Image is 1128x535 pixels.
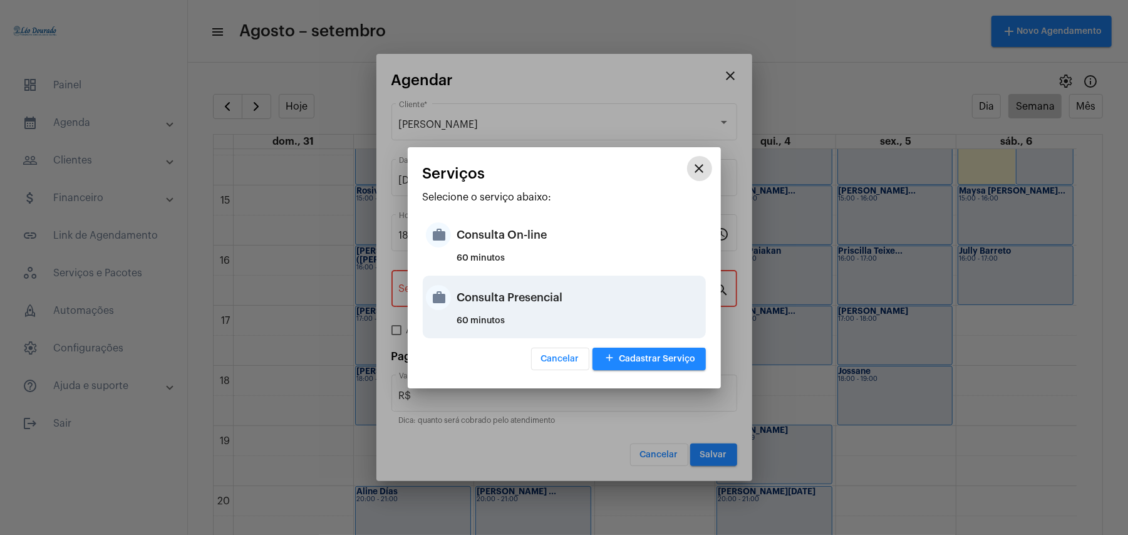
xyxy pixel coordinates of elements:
[603,350,618,367] mat-icon: add
[457,279,703,316] div: Consulta Presencial
[457,254,703,273] div: 60 minutos
[457,216,703,254] div: Consulta On-line
[541,355,579,363] span: Cancelar
[423,165,485,182] span: Serviços
[592,348,706,370] button: Cadastrar Serviço
[426,285,451,310] mat-icon: work
[531,348,589,370] button: Cancelar
[457,316,703,335] div: 60 minutos
[426,222,451,247] mat-icon: work
[603,355,696,363] span: Cadastrar Serviço
[423,192,706,203] p: Selecione o serviço abaixo:
[692,161,707,176] mat-icon: close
